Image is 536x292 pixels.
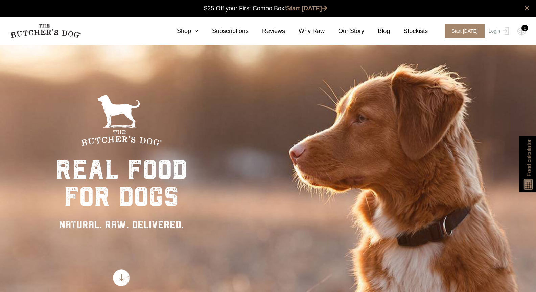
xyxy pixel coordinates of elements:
img: TBD_Cart-Empty.png [517,27,526,36]
span: Start [DATE] [445,24,485,38]
a: Reviews [249,27,285,36]
a: Shop [163,27,199,36]
a: Subscriptions [199,27,249,36]
div: real food for dogs [55,156,187,210]
a: Our Story [325,27,364,36]
a: close [525,4,529,12]
a: Why Raw [285,27,325,36]
a: Stockists [390,27,428,36]
a: Start [DATE] [286,5,327,12]
div: NATURAL. RAW. DELIVERED. [55,217,187,232]
a: Start [DATE] [438,24,487,38]
div: 0 [521,25,528,31]
a: Login [487,24,509,38]
span: Food calculator [525,139,533,176]
a: Blog [364,27,390,36]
